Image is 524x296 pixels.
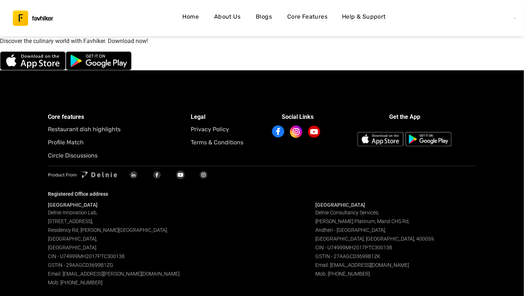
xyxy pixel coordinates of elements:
h3: favhiker [32,16,53,21]
a: Instagram [192,171,216,178]
h4: Legal [191,112,262,122]
h4: [GEOGRAPHIC_DATA] [315,202,476,208]
h4: [GEOGRAPHIC_DATA] [48,202,208,208]
img: YouTube [308,126,320,138]
h4: Blogs [256,12,272,22]
img: Delnie [48,171,122,179]
span: Delnie Innovation Lab, [STREET_ADDRESS], Residency Rd, [PERSON_NAME][GEOGRAPHIC_DATA], [GEOGRAPHI... [48,210,179,285]
img: Facebook [272,125,285,138]
a: YouTube [308,125,323,139]
img: Instagram [289,125,303,139]
a: Privacy Policy [191,125,262,134]
img: Google Play [405,132,452,147]
a: Core Features [284,10,330,27]
img: Facebook [153,171,161,179]
a: Facebook [273,125,287,139]
h4: Core Features [287,12,327,22]
a: About Us [211,10,243,27]
h4: About Us [214,12,240,22]
a: Instagram [291,125,305,139]
h5: Profile Match [48,138,190,147]
span: Delnie Consultancy Services, [PERSON_NAME] Platinum, Marol CHS Rd, Andheri - [GEOGRAPHIC_DATA], [... [315,210,435,277]
a: LinkedIn [122,171,145,178]
img: LinkedIn [130,171,137,179]
img: Google Play [66,51,132,70]
h5: Circle Discussions [48,151,190,160]
a: Blogs [252,10,276,27]
h5: Terms & Conditions [191,138,262,147]
h4: Home [183,12,199,22]
a: Home [179,10,202,27]
img: YouTube [176,171,185,179]
h5: Registered Office address [48,189,476,199]
h4: Core features [48,112,190,122]
a: YouTube [169,171,192,178]
img: App Store [357,125,404,154]
img: Instagram [199,171,208,179]
h4: Social Links [262,112,333,122]
h3: Get the App [329,112,480,122]
h4: Help & Support [342,12,386,22]
h5: Restaurant dish highlights [48,125,190,134]
button: Help & Support [339,10,389,27]
a: Facebook [145,171,169,178]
